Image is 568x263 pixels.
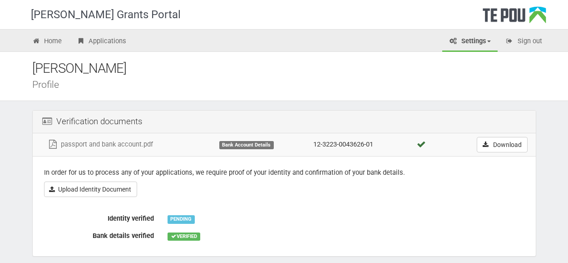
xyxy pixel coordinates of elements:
[33,111,536,133] div: Verification documents
[483,6,546,29] div: Te Pou Logo
[168,233,200,241] div: VERIFIED
[37,228,161,241] label: Bank details verified
[219,141,274,149] div: Bank Account Details
[44,168,524,177] p: In order for us to process any of your applications, we require proof of your identity and confir...
[32,59,550,78] div: [PERSON_NAME]
[477,137,528,152] a: Download
[32,80,550,89] div: Profile
[47,140,153,148] a: passport and bank account.pdf
[69,32,133,52] a: Applications
[44,182,137,197] a: Upload Identity Document
[168,215,195,223] div: PENDING
[37,211,161,223] label: Identity verified
[25,32,69,52] a: Home
[310,133,412,157] td: 12-3223-0043626-01
[442,32,498,52] a: Settings
[499,32,549,52] a: Sign out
